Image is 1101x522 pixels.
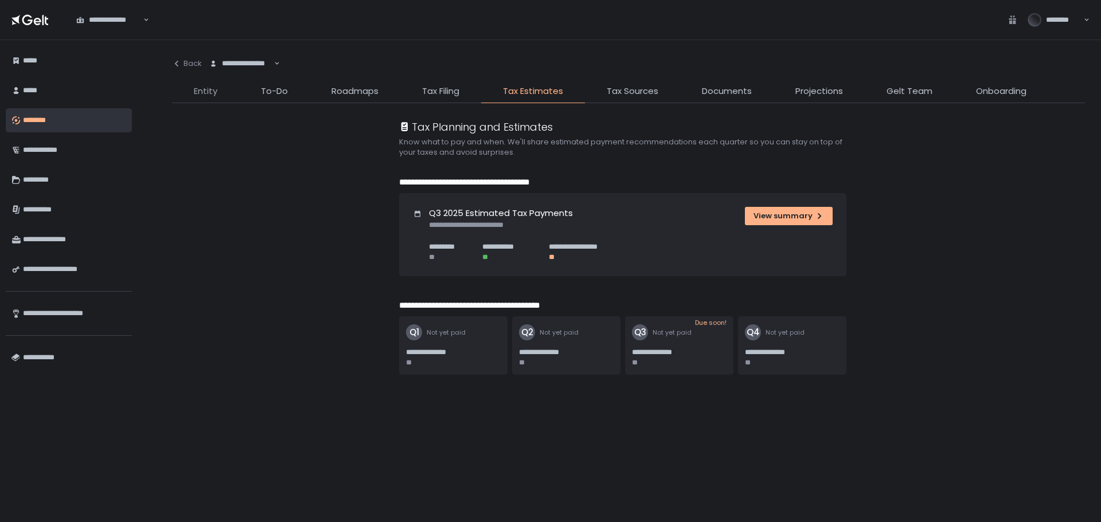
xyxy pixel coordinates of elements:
[753,211,824,221] div: View summary
[695,319,727,329] span: Due soon!
[653,328,692,337] span: Not yet paid
[745,207,833,225] button: View summary
[887,85,932,98] span: Gelt Team
[503,85,563,98] span: Tax Estimates
[194,85,217,98] span: Entity
[540,328,579,337] span: Not yet paid
[521,326,533,338] text: Q2
[399,119,553,135] div: Tax Planning and Estimates
[409,326,419,338] text: Q1
[766,328,805,337] span: Not yet paid
[172,58,202,69] div: Back
[261,85,288,98] span: To-Do
[272,58,273,69] input: Search for option
[69,8,149,32] div: Search for option
[634,326,646,338] text: Q3
[202,52,280,76] div: Search for option
[747,326,760,338] text: Q4
[399,137,858,158] h2: Know what to pay and when. We'll share estimated payment recommendations each quarter so you can ...
[429,207,573,220] h1: Q3 2025 Estimated Tax Payments
[976,85,1026,98] span: Onboarding
[607,85,658,98] span: Tax Sources
[795,85,843,98] span: Projections
[702,85,752,98] span: Documents
[172,52,202,76] button: Back
[422,85,459,98] span: Tax Filing
[427,328,466,337] span: Not yet paid
[331,85,378,98] span: Roadmaps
